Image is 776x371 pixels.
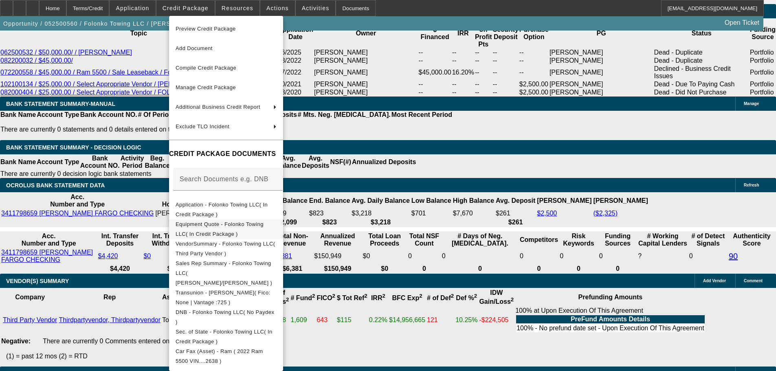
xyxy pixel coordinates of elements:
[169,200,283,220] button: Application - Folonko Towing LLC( In Credit Package )
[169,288,283,307] button: Transunion - Touray, Lamin( Fico: None | Vantage :725 )
[169,307,283,327] button: DNB - Folonko Towing LLC( No Paydex )
[176,329,273,345] span: Sec. of State - Folonko Towing LLC( In Credit Package )
[176,84,236,90] span: Manage Credit Package
[176,26,236,32] span: Preview Credit Package
[176,104,260,110] span: Additional Business Credit Report
[176,260,272,286] span: Sales Rep Summary - Folonko Towing LLC( [PERSON_NAME]/[PERSON_NAME] )
[169,149,283,159] h4: CREDIT PACKAGE DOCUMENTS
[176,290,270,305] span: Transunion - [PERSON_NAME]( Fico: None | Vantage :725 )
[176,241,275,257] span: VendorSummary - Folonko Towing LLC( Third Party Vendor )
[169,347,283,366] button: Car Fax (Asset) - Ram ( 2022 Ram 5500 VIN....2638 )
[176,221,264,237] span: Equipment Quote - Folonko Towing LLC( In Credit Package )
[169,327,283,347] button: Sec. of State - Folonko Towing LLC( In Credit Package )
[169,259,283,288] button: Sales Rep Summary - Folonko Towing LLC( Bush, Dante/Higgins, Samuel )
[169,220,283,239] button: Equipment Quote - Folonko Towing LLC( In Credit Package )
[176,123,229,130] span: Exclude TLO Incident
[176,45,213,51] span: Add Document
[176,65,236,71] span: Compile Credit Package
[180,176,268,182] mat-label: Search Documents e.g. DNB
[176,202,268,217] span: Application - Folonko Towing LLC( In Credit Package )
[176,348,263,364] span: Car Fax (Asset) - Ram ( 2022 Ram 5500 VIN....2638 )
[176,309,274,325] span: DNB - Folonko Towing LLC( No Paydex )
[169,239,283,259] button: VendorSummary - Folonko Towing LLC( Third Party Vendor )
